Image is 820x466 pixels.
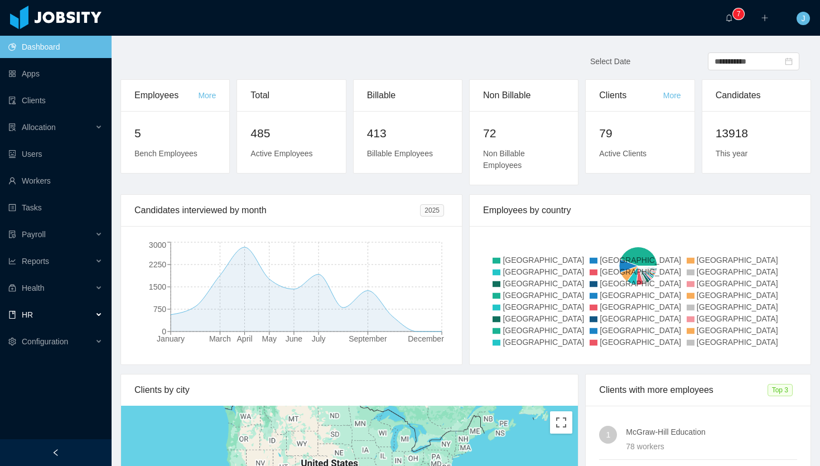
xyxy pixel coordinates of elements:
div: Total [250,80,332,111]
span: Configuration [22,337,68,346]
span: Allocation [22,123,56,132]
tspan: 750 [153,305,167,314]
h4: McGraw-Hill Education [626,426,797,438]
div: Clients by city [134,374,565,406]
span: Active Employees [250,149,312,158]
div: Candidates interviewed by month [134,195,420,226]
div: Non Billable [483,80,565,111]
span: [GEOGRAPHIC_DATA] [697,338,778,347]
tspan: 3000 [149,241,166,249]
span: [GEOGRAPHIC_DATA] [503,302,584,311]
i: icon: file-protect [8,230,16,238]
span: [GEOGRAPHIC_DATA] [600,267,681,276]
div: Employees by country [483,195,797,226]
span: Billable Employees [367,149,433,158]
span: Bench Employees [134,149,197,158]
a: icon: profileTasks [8,196,103,219]
h2: 79 [599,124,681,142]
span: [GEOGRAPHIC_DATA] [697,302,778,311]
a: icon: appstoreApps [8,63,103,85]
span: [GEOGRAPHIC_DATA] [503,267,584,276]
i: icon: medicine-box [8,284,16,292]
span: This year [716,149,748,158]
span: HR [22,310,33,319]
h2: 413 [367,124,448,142]
span: J [802,12,805,25]
tspan: July [312,334,326,343]
span: [GEOGRAPHIC_DATA] [600,291,681,300]
span: Active Clients [599,149,647,158]
span: 2025 [420,204,444,217]
span: Health [22,284,44,292]
tspan: May [262,334,277,343]
span: [GEOGRAPHIC_DATA] [600,314,681,323]
div: Employees [134,80,198,111]
i: icon: plus [761,14,769,22]
span: Non Billable Employees [483,149,525,170]
h2: 13918 [716,124,797,142]
i: icon: setting [8,338,16,345]
div: Billable [367,80,448,111]
h2: 5 [134,124,216,142]
span: [GEOGRAPHIC_DATA] [600,256,681,265]
tspan: March [209,334,231,343]
span: [GEOGRAPHIC_DATA] [503,338,584,347]
div: 78 workers [626,440,797,453]
span: [GEOGRAPHIC_DATA] [503,256,584,265]
tspan: 2250 [149,260,166,269]
span: Select Date [590,57,630,66]
span: Reports [22,257,49,266]
div: Candidates [716,80,797,111]
i: icon: calendar [785,57,793,65]
div: Clients [599,80,663,111]
span: [GEOGRAPHIC_DATA] [697,314,778,323]
span: [GEOGRAPHIC_DATA] [697,291,778,300]
a: icon: auditClients [8,89,103,112]
i: icon: solution [8,123,16,131]
span: [GEOGRAPHIC_DATA] [600,338,681,347]
tspan: April [237,334,253,343]
span: [GEOGRAPHIC_DATA] [503,314,584,323]
tspan: January [157,334,185,343]
a: icon: userWorkers [8,170,103,192]
p: 7 [737,8,741,20]
i: icon: bell [725,14,733,22]
h2: 485 [250,124,332,142]
tspan: 1500 [149,282,166,291]
span: Top 3 [768,384,793,396]
tspan: September [349,334,387,343]
a: icon: robotUsers [8,143,103,165]
sup: 7 [733,8,744,20]
span: [GEOGRAPHIC_DATA] [600,302,681,311]
span: [GEOGRAPHIC_DATA] [697,256,778,265]
a: More [663,91,681,100]
tspan: June [286,334,303,343]
span: [GEOGRAPHIC_DATA] [503,279,584,288]
i: icon: line-chart [8,257,16,265]
span: [GEOGRAPHIC_DATA] [600,326,681,335]
tspan: December [408,334,444,343]
span: [GEOGRAPHIC_DATA] [503,291,584,300]
button: Toggle fullscreen view [550,411,572,434]
span: [GEOGRAPHIC_DATA] [697,267,778,276]
span: 1 [606,426,610,444]
span: [GEOGRAPHIC_DATA] [697,279,778,288]
h2: 72 [483,124,565,142]
a: icon: pie-chartDashboard [8,36,103,58]
div: Clients with more employees [599,374,767,406]
tspan: 0 [162,327,166,336]
span: Payroll [22,230,46,239]
i: icon: book [8,311,16,319]
span: [GEOGRAPHIC_DATA] [503,326,584,335]
span: [GEOGRAPHIC_DATA] [600,279,681,288]
a: More [198,91,216,100]
span: [GEOGRAPHIC_DATA] [697,326,778,335]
